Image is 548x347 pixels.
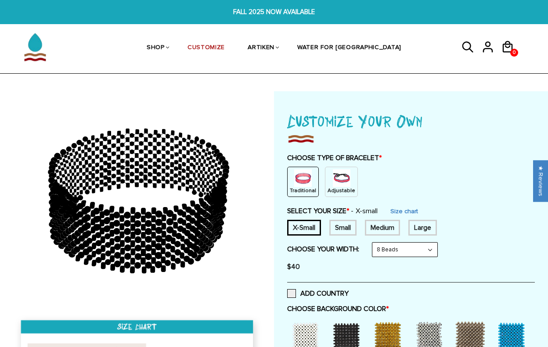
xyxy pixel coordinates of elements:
[297,25,401,71] a: WATER FOR [GEOGRAPHIC_DATA]
[287,304,535,313] label: CHOOSE BACKGROUND COLOR
[328,187,355,194] p: Adjustable
[287,167,319,197] div: Non String
[533,160,548,202] div: Click to open Judge.me floating reviews tab
[501,56,521,57] a: 0
[287,262,300,271] span: $40
[511,46,518,59] span: 0
[390,207,418,215] a: Size chart
[290,187,316,194] p: Traditional
[294,169,312,187] img: non-string.png
[187,25,225,71] a: CUSTOMIZE
[287,132,314,145] img: imgboder_100x.png
[287,207,378,215] label: SELECT YOUR SIZE
[329,220,357,236] div: 7 inches
[147,25,165,71] a: SHOP
[351,207,378,215] span: X-small
[325,167,358,197] div: String
[287,289,349,298] label: ADD COUNTRY
[408,220,437,236] div: 8 inches
[169,7,378,17] span: FALL 2025 NOW AVAILABLE
[365,220,400,236] div: 7.5 inches
[287,109,535,132] h1: Customize Your Own
[333,169,350,187] img: string.PNG
[287,154,535,162] label: CHOOSE TYPE OF BRACELET
[248,25,274,71] a: ARTIKEN
[287,245,359,254] label: CHOOSE YOUR WIDTH:
[287,220,321,236] div: 6 inches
